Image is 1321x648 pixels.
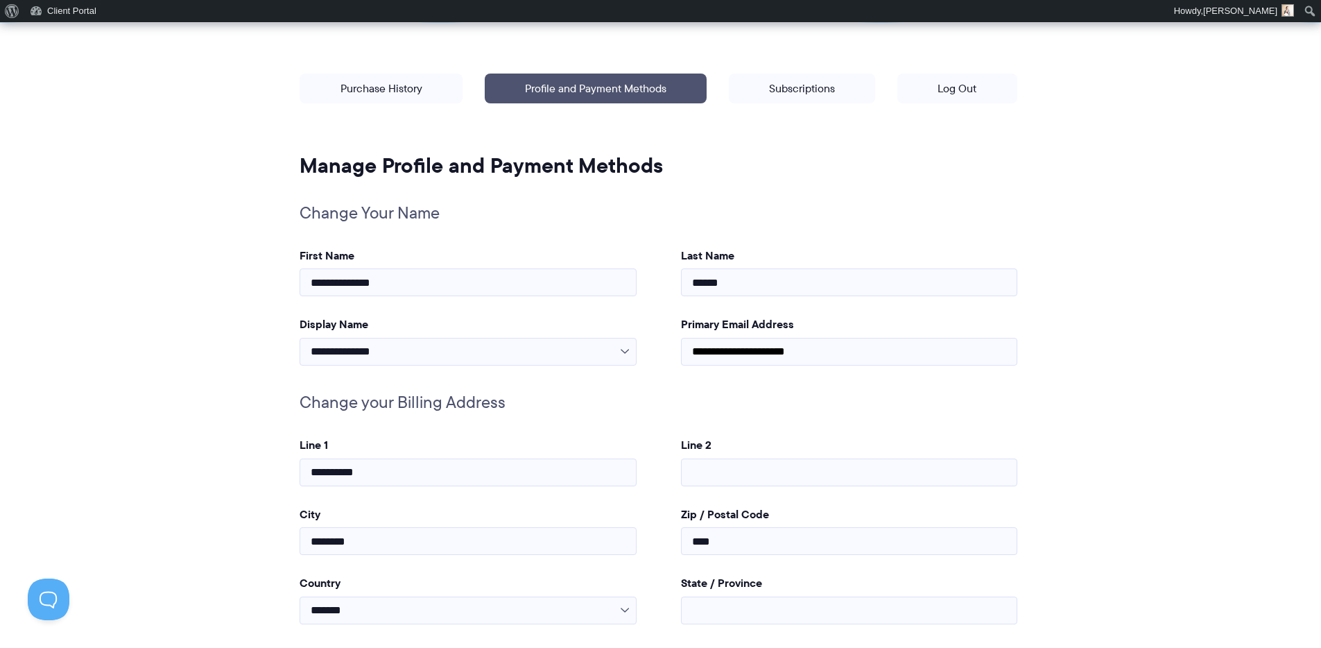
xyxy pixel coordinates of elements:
[681,439,1018,452] label: Line 2
[681,250,1018,262] label: Last Name
[300,74,462,103] a: Purchase History
[681,577,1018,590] label: State / Province
[1203,6,1277,16] span: [PERSON_NAME]
[729,74,875,103] a: Subscriptions
[897,74,1017,103] a: Log Out
[681,509,1018,521] label: Zip / Postal Code
[300,318,637,331] label: Display Name
[288,62,1028,163] p: | | |
[277,187,659,239] legend: Change Your Name
[681,318,1018,331] label: Primary Email Address
[277,377,659,428] legend: Change your Billing Address
[300,153,1017,179] h2: Manage Profile and Payment Methods
[300,509,637,521] label: City
[485,74,707,103] a: Profile and Payment Methods
[300,439,637,452] label: Line 1
[300,577,637,590] label: Country
[28,579,69,620] iframe: Toggle Customer Support
[300,250,637,262] label: First Name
